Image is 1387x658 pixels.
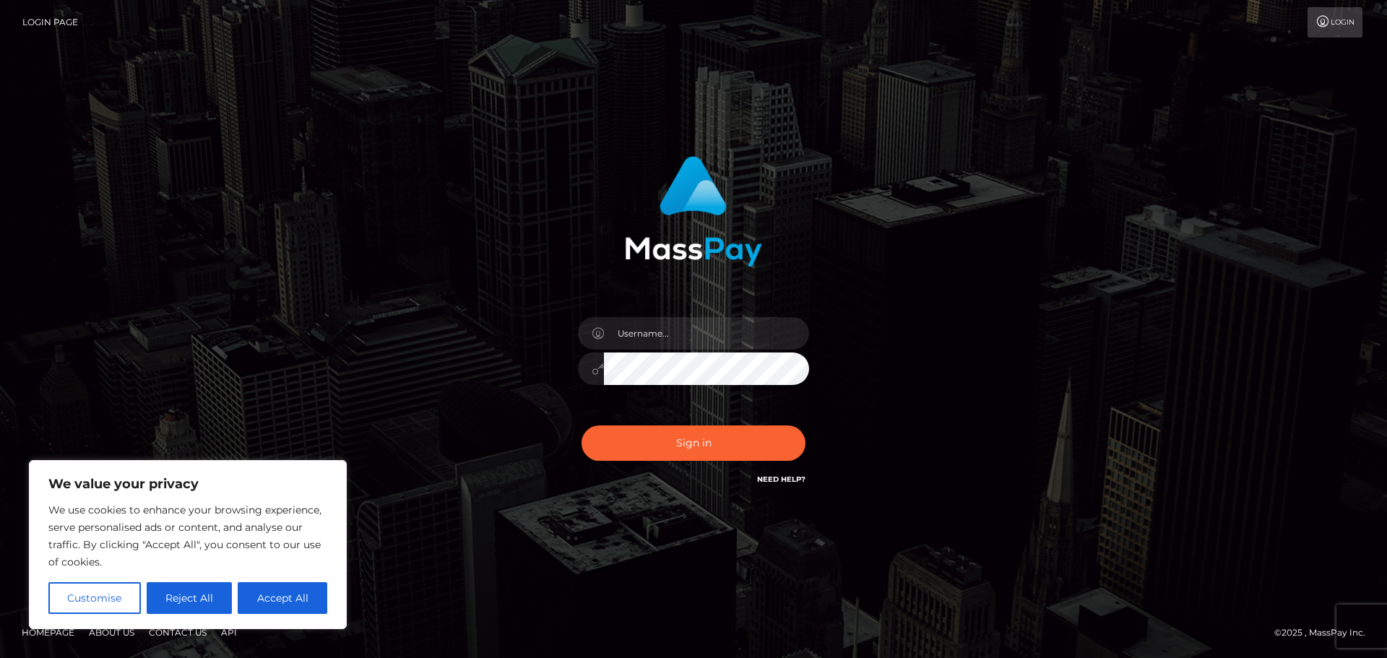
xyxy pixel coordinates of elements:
[238,582,327,614] button: Accept All
[22,7,78,38] a: Login Page
[83,621,140,644] a: About Us
[625,156,762,267] img: MassPay Login
[757,475,805,484] a: Need Help?
[48,501,327,571] p: We use cookies to enhance your browsing experience, serve personalised ads or content, and analys...
[1308,7,1362,38] a: Login
[147,582,233,614] button: Reject All
[29,460,347,629] div: We value your privacy
[215,621,243,644] a: API
[143,621,212,644] a: Contact Us
[582,425,805,461] button: Sign in
[48,582,141,614] button: Customise
[604,317,809,350] input: Username...
[1274,625,1376,641] div: © 2025 , MassPay Inc.
[16,621,80,644] a: Homepage
[48,475,327,493] p: We value your privacy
